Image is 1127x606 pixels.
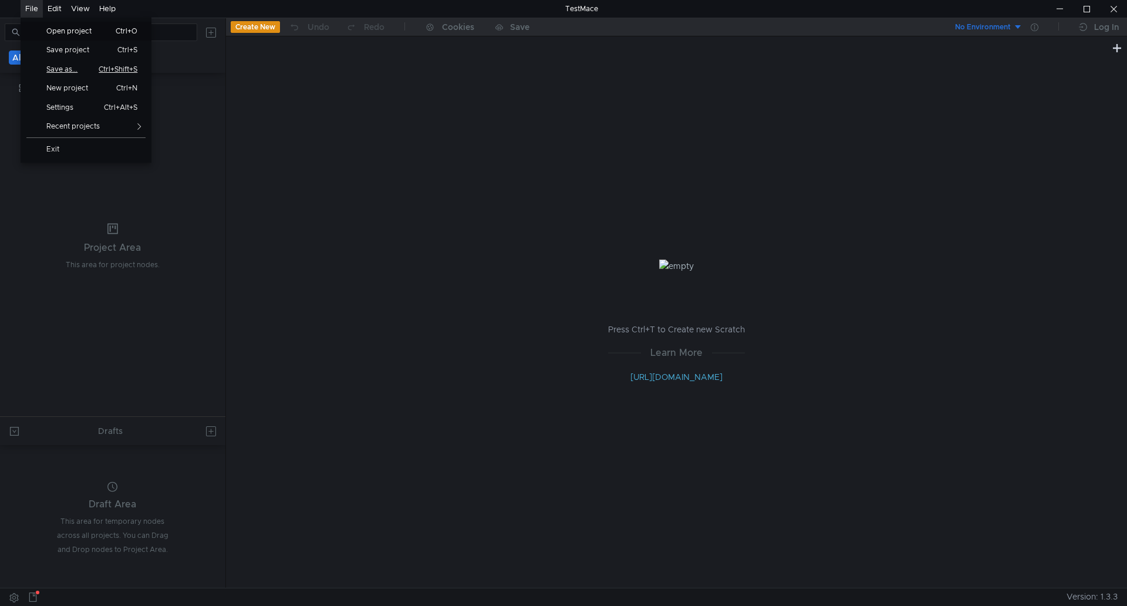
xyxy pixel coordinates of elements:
[231,21,280,33] button: Create New
[308,20,329,34] div: Undo
[98,424,123,438] div: Drafts
[338,18,393,36] button: Redo
[280,18,338,36] button: Undo
[1094,20,1119,34] div: Log In
[442,20,474,34] div: Cookies
[9,51,26,65] button: All
[364,20,384,34] div: Redo
[659,260,694,272] img: empty
[641,345,712,360] span: Learn More
[630,372,723,382] a: [URL][DOMAIN_NAME]
[510,23,529,31] div: Save
[941,18,1023,36] button: No Environment
[1067,588,1118,605] span: Version: 1.3.3
[608,322,745,336] p: Press Ctrl+T to Create new Scratch
[955,22,1011,33] div: No Environment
